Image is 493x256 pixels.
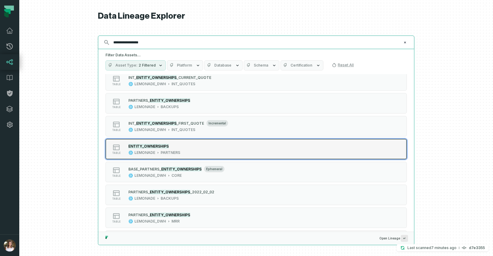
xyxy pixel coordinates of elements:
[23,143,70,150] button: Mark as completed
[105,208,407,228] button: tableLEMONADE_DWHMRR
[128,98,143,103] span: PARTNE
[161,150,180,155] div: PARTNERS
[11,164,109,174] div: 2Lineage Graph
[98,74,414,232] div: Suggestions
[98,11,414,21] h1: Data Lineage Explorer
[129,75,136,80] span: NT_
[155,167,161,171] span: RS_
[50,203,71,207] span: Messages
[23,119,64,131] button: Take the tour
[136,75,177,80] mark: ENTITY_OWNERSHIPS
[167,60,203,70] button: Platform
[143,190,150,194] span: RS_
[8,45,112,59] div: Check out these product tours to help you get started with Foundational.
[134,173,166,178] div: LEMONADE_DWH
[105,185,407,205] button: tableLEMONADEBACKUPS
[329,60,356,70] button: Reset All
[379,235,408,242] span: Open Lineage
[177,121,204,126] span: _FIRST_QUOTE
[115,63,137,68] span: Asset Type
[136,121,177,126] mark: ENTITY_OWNERSHIPS
[139,63,156,68] span: 2 Filtered
[105,60,166,70] button: Asset Type2 Filtered
[128,144,169,148] mark: ENTITY_OWNERSHIPS
[128,167,155,171] span: BASE_PARTNE
[134,219,166,224] div: LEMONADE_DWH
[290,63,312,68] span: Certification
[23,92,102,98] div: Find your Data Assets
[177,75,211,80] span: _CURRENT_QUOTE
[128,121,129,126] span: I
[105,116,407,136] button: tableincrementalLEMONADE_DWHINT_QUOTES
[105,162,407,182] button: tableephemeralLEMONADE_DWHCORE
[106,2,117,13] div: Close
[134,150,155,155] div: LEMONADE
[112,129,121,132] span: table
[150,213,190,217] mark: ENTITY_OWNERSHIPS
[112,197,121,200] span: table
[171,82,195,86] div: INT_QUOTES
[105,53,407,58] h5: Filter Data Assets...
[23,101,105,114] div: Quickly find the right data asset in your stack.
[254,63,268,68] span: Schema
[112,106,121,109] span: table
[161,105,179,109] div: BACKUPS
[150,98,190,103] mark: ENTITY_OWNERSHIPS
[105,230,407,251] button: tableLEMONADE_STAGING_DWHMRR
[134,127,166,132] div: LEMONADE_DWH
[171,127,195,132] div: INT_QUOTES
[397,244,488,251] button: Last scanned[DATE] 11:25:17 AMd7e3355
[6,66,21,72] p: 5 steps
[204,166,225,172] span: ephemeral
[407,245,457,251] p: Last scanned
[94,203,107,207] span: Tasks
[11,89,109,99] div: 1Find your Data Assets
[190,190,214,194] span: _2022_02_02
[105,93,407,114] button: tableLEMONADEBACKUPS
[4,239,16,251] img: avatar of Sharon Lifchitz
[401,235,408,242] span: Press ↵ to add a new Data Asset to the graph
[105,139,407,159] button: tableLEMONADEPARTNERS
[150,190,190,194] mark: ENTITY_OWNERSHIPS
[214,63,231,68] span: Database
[80,188,121,212] button: Tasks
[161,167,202,171] mark: ENTITY_OWNERSHIPS
[206,120,228,126] span: incremental
[177,63,192,68] span: Platform
[204,60,243,70] button: Database
[112,83,121,86] span: table
[40,188,80,212] button: Messages
[281,60,323,70] button: Certification
[105,70,407,91] button: tableLEMONADE_DWHINT_QUOTES
[80,66,115,72] p: About 5 minutes
[134,105,155,109] div: LEMONADE
[128,190,143,194] span: PARTNE
[469,246,485,250] h4: d7e3355
[171,219,180,224] div: MRR
[143,98,150,103] span: RS_
[128,213,143,217] span: PARTNE
[161,196,179,201] div: BACKUPS
[431,245,457,250] relative-time: Aug 27, 2025, 11:25 AM GMT+2
[134,82,166,86] div: LEMONADE_DWH
[143,213,150,217] span: RS_
[244,60,279,70] button: Schema
[14,203,26,207] span: Home
[129,121,136,126] span: NT_
[402,39,408,45] button: Clear search query
[112,220,121,223] span: table
[8,23,112,45] div: Welcome, [PERSON_NAME]!
[112,174,121,177] span: table
[23,166,102,172] div: Lineage Graph
[134,196,155,201] div: LEMONADE
[128,75,129,80] span: I
[171,173,182,178] div: CORE
[51,3,71,13] h1: Tasks
[112,151,121,155] span: table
